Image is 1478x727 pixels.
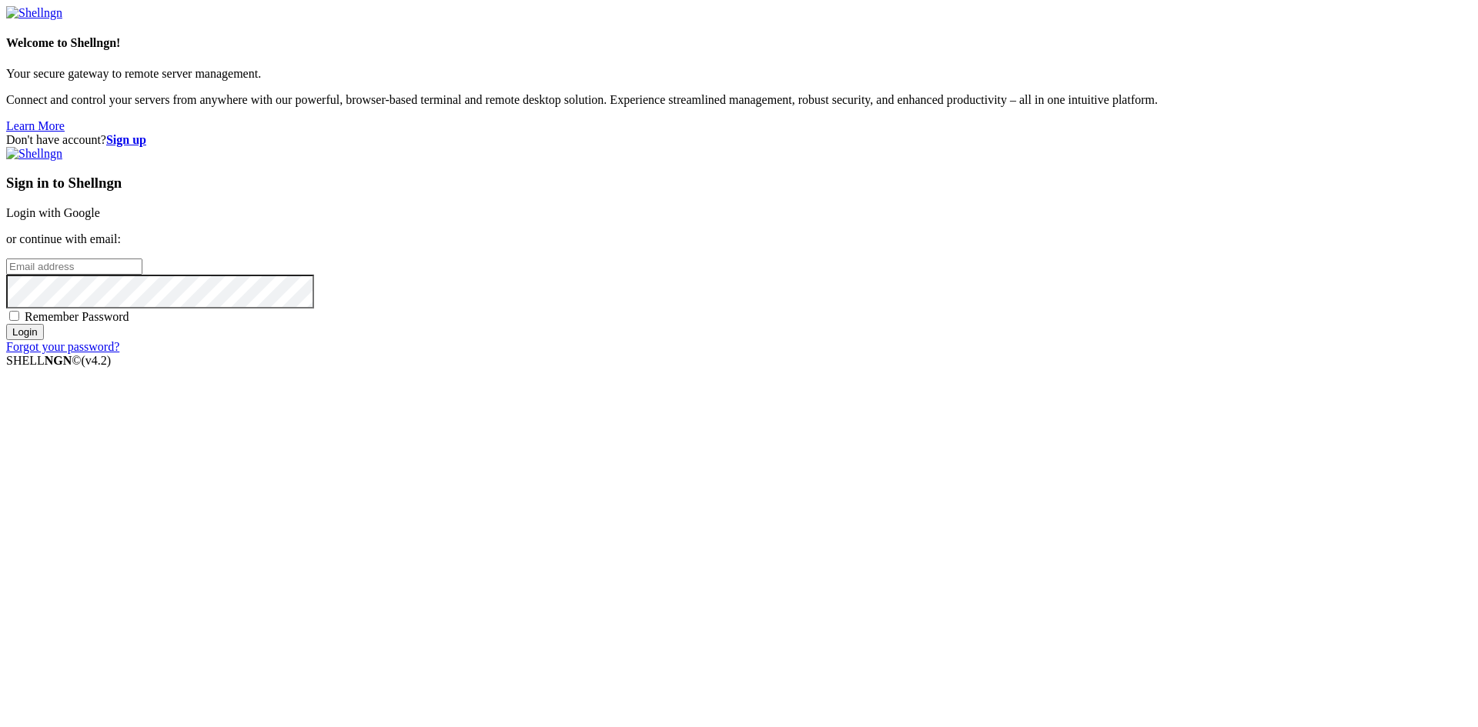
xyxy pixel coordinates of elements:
[9,311,19,321] input: Remember Password
[6,258,142,275] input: Email address
[25,310,129,323] span: Remember Password
[6,340,119,353] a: Forgot your password?
[6,324,44,340] input: Login
[6,147,62,161] img: Shellngn
[6,119,65,132] a: Learn More
[6,93,1472,107] p: Connect and control your servers from anywhere with our powerful, browser-based terminal and remo...
[6,36,1472,50] h4: Welcome to Shellngn!
[6,354,111,367] span: SHELL ©
[6,206,100,219] a: Login with Google
[6,232,1472,246] p: or continue with email:
[6,6,62,20] img: Shellngn
[6,67,1472,81] p: Your secure gateway to remote server management.
[6,175,1472,192] h3: Sign in to Shellngn
[82,354,112,367] span: 4.2.0
[6,133,1472,147] div: Don't have account?
[45,354,72,367] b: NGN
[106,133,146,146] a: Sign up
